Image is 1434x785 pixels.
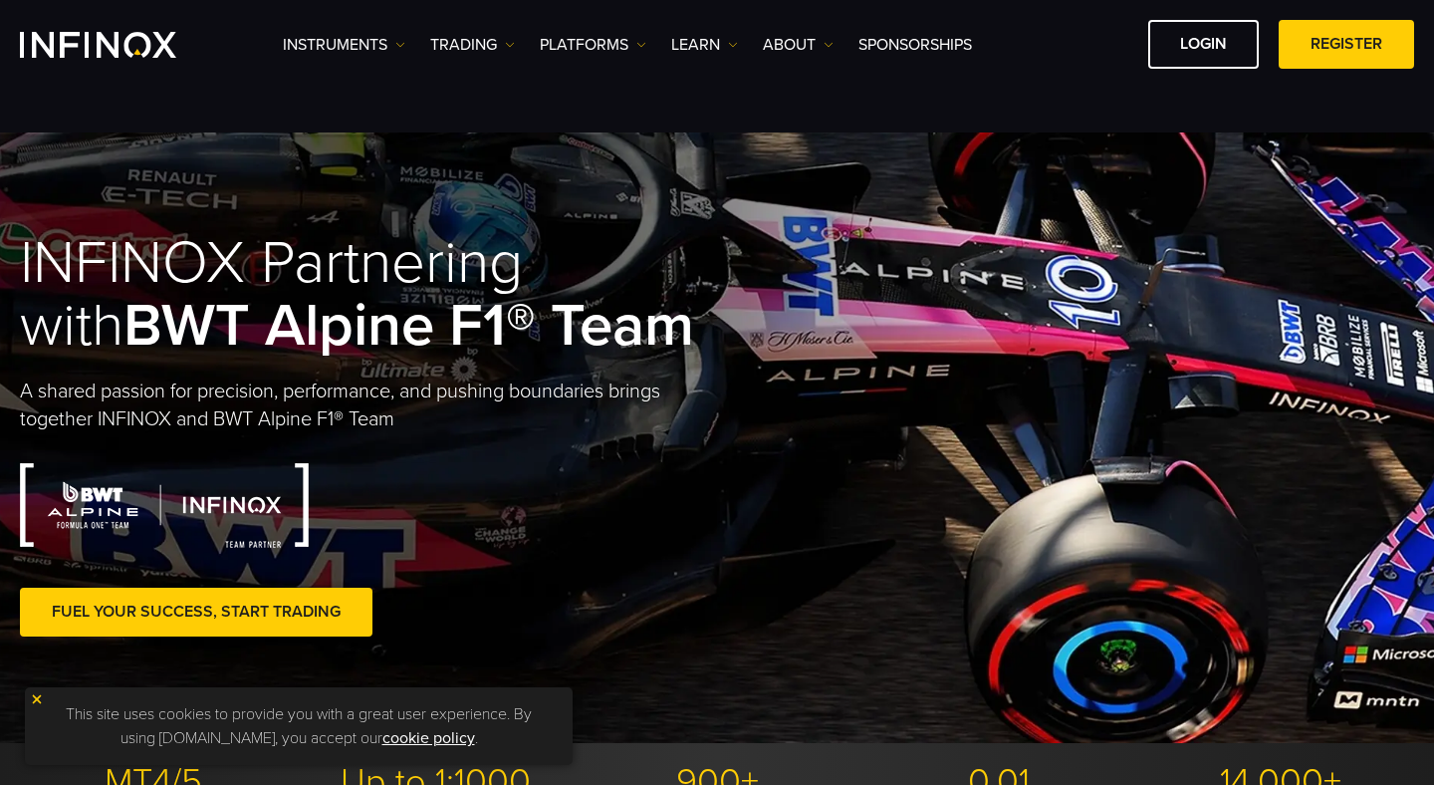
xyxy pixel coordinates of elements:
[20,32,223,58] a: INFINOX Logo
[1148,20,1259,69] a: LOGIN
[858,33,972,57] a: SPONSORSHIPS
[763,33,834,57] a: ABOUT
[1279,20,1414,69] a: REGISTER
[30,692,44,706] img: yellow close icon
[430,33,515,57] a: TRADING
[671,33,738,57] a: Learn
[283,33,405,57] a: Instruments
[123,290,694,362] strong: BWT Alpine F1® Team
[382,728,475,748] a: cookie policy
[20,378,717,433] p: A shared passion for precision, performance, and pushing boundaries brings together INFINOX and B...
[20,588,372,637] a: FUEL YOUR SUCCESS, START TRADING
[35,697,563,755] p: This site uses cookies to provide you with a great user experience. By using [DOMAIN_NAME], you a...
[540,33,646,57] a: PLATFORMS
[20,232,717,358] h1: INFINOX Partnering with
